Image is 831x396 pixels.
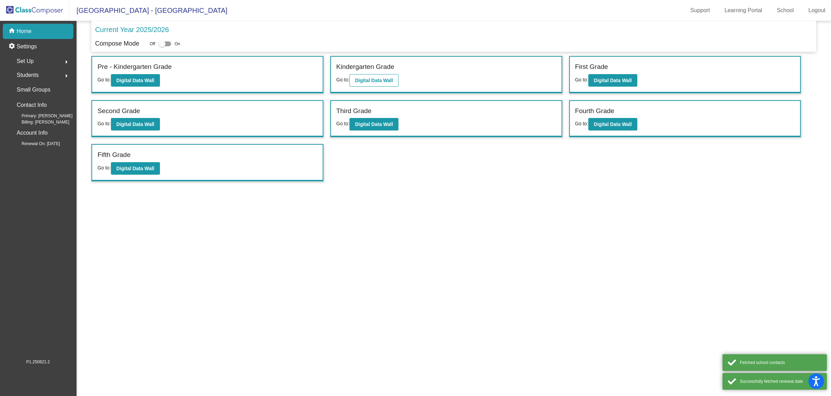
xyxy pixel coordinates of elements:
label: Fourth Grade [575,106,614,116]
mat-icon: arrow_right [62,72,71,80]
div: Fetched school contacts [740,359,822,366]
button: Digital Data Wall [111,74,160,87]
b: Digital Data Wall [355,78,393,83]
label: First Grade [575,62,608,72]
label: Fifth Grade [97,150,130,160]
span: Go to: [336,77,349,82]
p: Current Year 2025/2026 [95,24,169,35]
span: Students [17,70,39,80]
p: Account Info [17,128,48,138]
b: Digital Data Wall [116,121,154,127]
span: [GEOGRAPHIC_DATA] - [GEOGRAPHIC_DATA] [70,5,227,16]
span: Off [150,41,155,47]
span: Set Up [17,56,34,66]
p: Contact Info [17,100,47,110]
p: Settings [17,42,37,51]
mat-icon: settings [8,42,17,51]
button: Digital Data Wall [588,74,637,87]
button: Digital Data Wall [349,118,398,130]
button: Digital Data Wall [588,118,637,130]
span: Go to: [97,121,111,126]
span: Primary: [PERSON_NAME] [10,113,73,119]
a: Learning Portal [719,5,768,16]
a: School [771,5,799,16]
b: Digital Data Wall [594,121,632,127]
p: Home [17,27,32,35]
label: Pre - Kindergarten Grade [97,62,171,72]
label: Second Grade [97,106,140,116]
span: Go to: [575,77,588,82]
div: Successfully fetched renewal date [740,378,822,385]
b: Digital Data Wall [116,78,154,83]
button: Digital Data Wall [349,74,398,87]
a: Logout [803,5,831,16]
button: Digital Data Wall [111,162,160,175]
span: Go to: [336,121,349,126]
label: Kindergarten Grade [336,62,394,72]
span: Billing: [PERSON_NAME] [10,119,69,125]
b: Digital Data Wall [355,121,393,127]
span: Go to: [575,121,588,126]
b: Digital Data Wall [594,78,632,83]
button: Digital Data Wall [111,118,160,130]
span: Go to: [97,165,111,171]
mat-icon: arrow_right [62,58,71,66]
a: Support [685,5,716,16]
span: On [175,41,180,47]
b: Digital Data Wall [116,166,154,171]
p: Small Groups [17,85,50,95]
span: Go to: [97,77,111,82]
span: Renewal On: [DATE] [10,141,60,147]
p: Compose Mode [95,39,139,48]
label: Third Grade [336,106,371,116]
mat-icon: home [8,27,17,35]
